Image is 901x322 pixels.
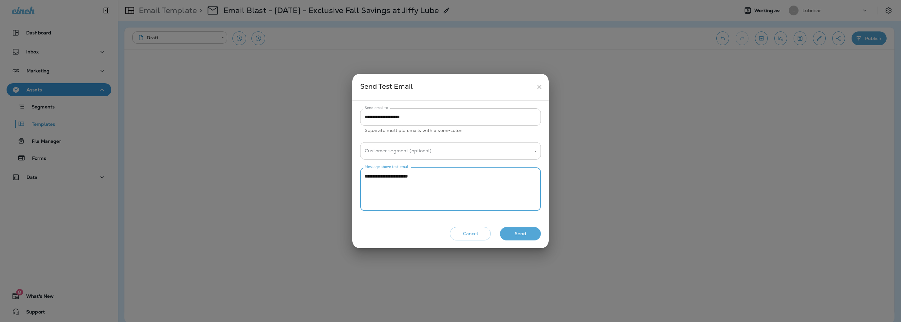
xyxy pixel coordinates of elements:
[500,227,541,240] button: Send
[365,127,536,134] p: Separate multiple emails with a semi-colon
[365,164,409,169] label: Message above test email
[533,148,539,154] button: Open
[365,105,388,110] label: Send email to
[533,81,545,93] button: close
[450,227,491,240] button: Cancel
[360,81,533,93] div: Send Test Email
